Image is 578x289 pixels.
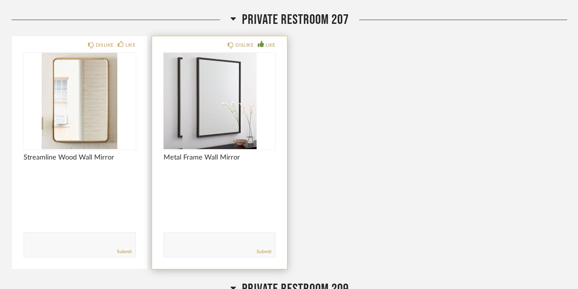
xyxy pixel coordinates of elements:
[242,12,349,28] span: Private Restroom 207
[96,41,114,49] div: DISLIKE
[164,153,276,162] span: Metal Frame Wall Mirror
[24,53,136,149] img: undefined
[125,41,135,49] div: LIKE
[235,41,254,49] div: DISLIKE
[164,53,276,149] img: undefined
[265,41,275,49] div: LIKE
[257,249,271,255] a: Submit
[24,153,136,162] span: Streamline Wood Wall Mirror
[117,249,132,255] a: Submit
